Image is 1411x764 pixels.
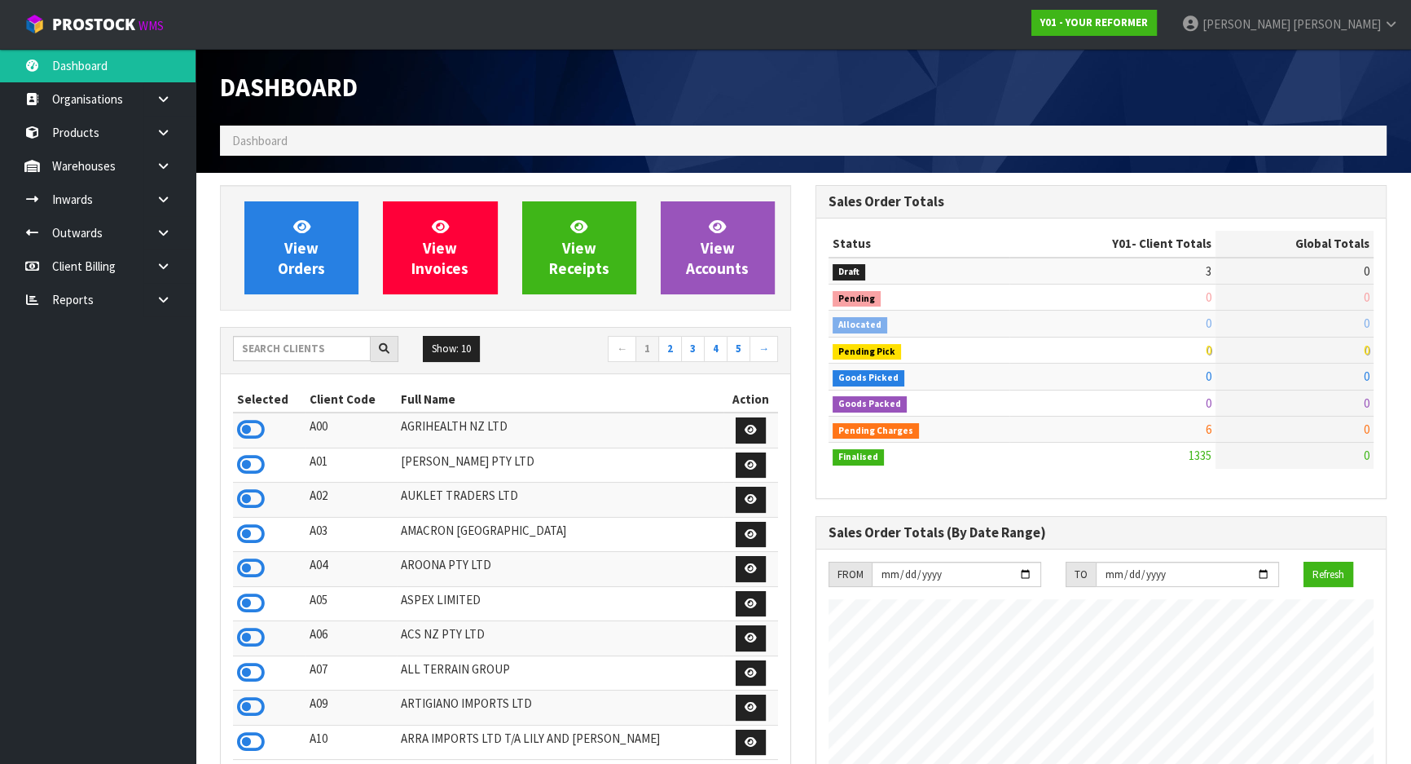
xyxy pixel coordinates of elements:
span: ProStock [52,14,135,35]
td: A04 [305,552,396,587]
button: Refresh [1303,562,1353,588]
span: Pending Pick [833,344,901,360]
td: A01 [305,448,396,483]
td: A07 [305,656,396,691]
td: A09 [305,691,396,726]
span: [PERSON_NAME] [1293,16,1381,32]
td: AGRIHEALTH NZ LTD [397,413,723,448]
div: FROM [829,562,872,588]
a: ViewInvoices [383,201,497,294]
small: WMS [138,18,164,33]
span: Dashboard [220,72,358,103]
strong: Y01 - YOUR REFORMER [1040,15,1148,29]
h3: Sales Order Totals [829,194,1374,210]
td: ACS NZ PTY LTD [397,621,723,656]
th: Full Name [397,386,723,413]
span: 1335 [1189,448,1211,463]
span: Dashboard [232,133,288,148]
span: 0 [1206,369,1211,384]
td: AROONA PTY LTD [397,552,723,587]
td: ALL TERRAIN GROUP [397,656,723,691]
td: ARTIGIANO IMPORTS LTD [397,691,723,726]
span: 0 [1364,448,1369,463]
img: cube-alt.png [24,14,45,34]
a: ViewOrders [244,201,358,294]
span: Draft [833,264,865,280]
nav: Page navigation [518,336,779,364]
a: ← [608,336,636,362]
span: 0 [1206,395,1211,411]
span: [PERSON_NAME] [1202,16,1290,32]
h3: Sales Order Totals (By Date Range) [829,525,1374,541]
th: Global Totals [1215,231,1374,257]
span: 0 [1364,316,1369,331]
span: 0 [1364,395,1369,411]
td: ASPEX LIMITED [397,586,723,621]
th: Status [829,231,1009,257]
span: Goods Picked [833,370,904,386]
span: 6 [1206,422,1211,437]
span: 0 [1206,342,1211,358]
th: Selected [233,386,305,413]
span: View Accounts [686,217,749,278]
span: Allocated [833,317,887,333]
span: 0 [1364,342,1369,358]
span: Goods Packed [833,396,907,413]
th: - Client Totals [1009,231,1215,257]
th: Client Code [305,386,396,413]
button: Show: 10 [423,336,480,362]
a: 3 [681,336,705,362]
span: 3 [1206,263,1211,279]
span: 0 [1364,263,1369,279]
td: A03 [305,517,396,552]
a: 1 [635,336,659,362]
span: 0 [1364,289,1369,305]
span: 0 [1206,316,1211,331]
a: → [749,336,778,362]
span: View Invoices [411,217,468,278]
a: 5 [727,336,750,362]
td: A10 [305,725,396,760]
span: Pending [833,291,881,307]
span: View Receipts [549,217,609,278]
td: A02 [305,483,396,518]
span: Pending Charges [833,423,919,439]
div: TO [1066,562,1096,588]
a: 4 [704,336,727,362]
a: Y01 - YOUR REFORMER [1031,10,1157,36]
span: 0 [1206,289,1211,305]
td: ARRA IMPORTS LTD T/A LILY AND [PERSON_NAME] [397,725,723,760]
td: A05 [305,586,396,621]
td: [PERSON_NAME] PTY LTD [397,448,723,483]
span: View Orders [278,217,325,278]
td: AUKLET TRADERS LTD [397,483,723,518]
span: Finalised [833,449,884,466]
td: A00 [305,413,396,448]
a: ViewReceipts [522,201,636,294]
td: A06 [305,621,396,656]
th: Action [723,386,778,413]
a: ViewAccounts [661,201,775,294]
a: 2 [658,336,682,362]
span: 0 [1364,369,1369,384]
input: Search clients [233,336,371,361]
span: Y01 [1112,236,1132,251]
td: AMACRON [GEOGRAPHIC_DATA] [397,517,723,552]
span: 0 [1364,422,1369,437]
